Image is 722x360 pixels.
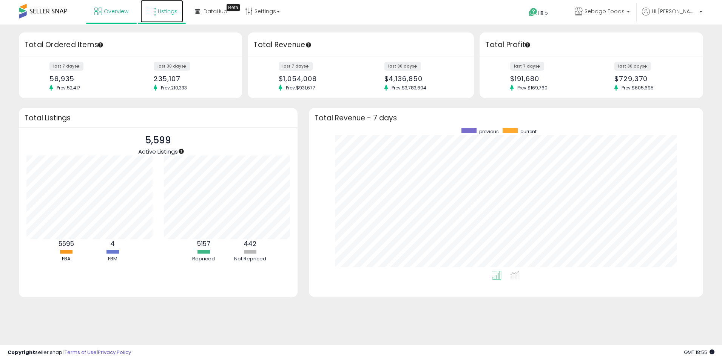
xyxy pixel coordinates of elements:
[520,128,537,135] span: current
[618,85,657,91] span: Prev: $605,695
[479,128,499,135] span: previous
[49,62,83,71] label: last 7 days
[279,75,355,83] div: $1,054,008
[110,239,115,248] b: 4
[244,239,256,248] b: 442
[585,8,625,15] span: Sebago Foods
[138,133,178,148] p: 5,599
[384,62,421,71] label: last 30 days
[524,42,531,48] div: Tooltip anchor
[514,85,551,91] span: Prev: $169,760
[282,85,319,91] span: Prev: $931,677
[388,85,430,91] span: Prev: $3,783,604
[305,42,312,48] div: Tooltip anchor
[227,255,273,263] div: Not Repriced
[181,255,226,263] div: Repriced
[538,10,548,16] span: Help
[154,62,190,71] label: last 30 days
[49,75,125,83] div: 58,935
[614,62,651,71] label: last 30 days
[59,239,74,248] b: 5595
[523,2,563,25] a: Help
[104,8,128,15] span: Overview
[279,62,313,71] label: last 7 days
[227,4,240,11] div: Tooltip anchor
[97,42,104,48] div: Tooltip anchor
[25,115,292,121] h3: Total Listings
[253,40,468,50] h3: Total Revenue
[204,8,227,15] span: DataHub
[154,75,229,83] div: 235,107
[652,8,697,15] span: Hi [PERSON_NAME]
[510,62,544,71] label: last 7 days
[157,85,191,91] span: Prev: 210,333
[25,40,236,50] h3: Total Ordered Items
[528,8,538,17] i: Get Help
[315,115,698,121] h3: Total Revenue - 7 days
[178,148,185,155] div: Tooltip anchor
[384,75,461,83] div: $4,136,850
[138,148,178,155] span: Active Listings
[197,239,210,248] b: 5157
[53,85,84,91] span: Prev: 52,417
[510,75,586,83] div: $191,680
[642,8,702,25] a: Hi [PERSON_NAME]
[158,8,177,15] span: Listings
[90,255,135,263] div: FBM
[485,40,697,50] h3: Total Profit
[43,255,89,263] div: FBA
[614,75,690,83] div: $729,370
